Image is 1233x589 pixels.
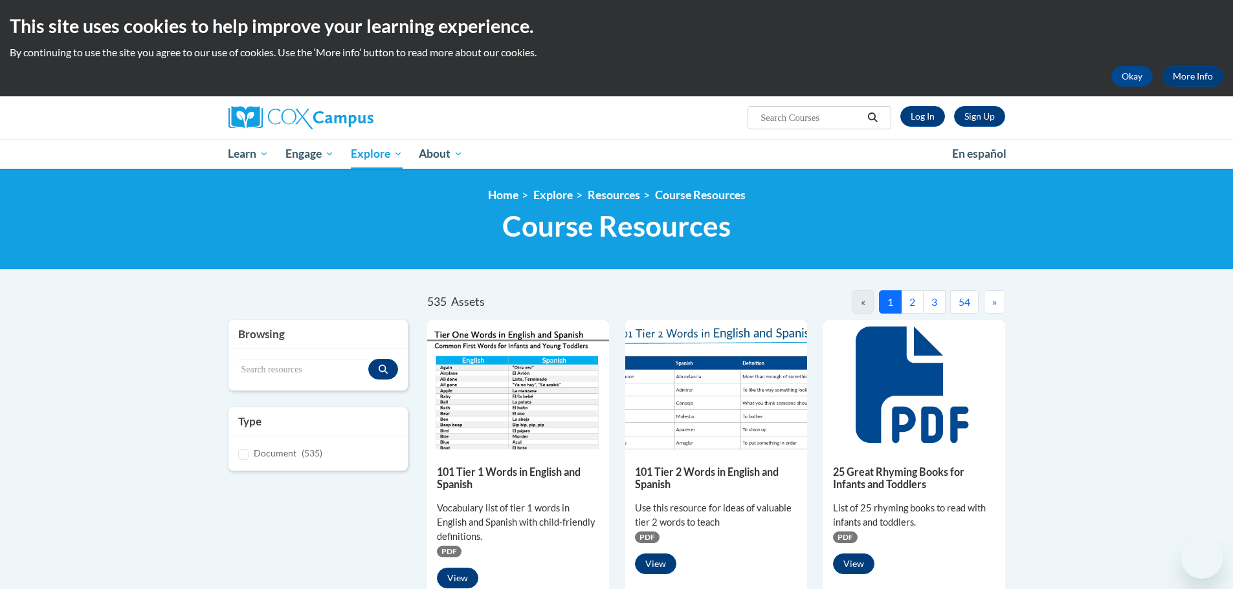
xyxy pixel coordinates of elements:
[879,290,902,314] button: 1
[635,553,676,574] button: View
[533,188,573,202] a: Explore
[1162,66,1223,87] a: More Info
[228,106,373,129] img: Cox Campus
[952,147,1006,160] span: En español
[351,146,403,162] span: Explore
[833,553,874,574] button: View
[488,188,518,202] a: Home
[437,546,461,557] span: PDF
[220,139,278,169] a: Learn
[716,290,1005,314] nav: Pagination Navigation
[923,290,946,314] button: 3
[901,290,924,314] button: 2
[302,447,322,458] span: (535)
[1111,66,1153,87] button: Okay
[900,106,945,127] a: Log In
[410,139,471,169] a: About
[238,359,369,381] input: Search resources
[419,146,463,162] span: About
[502,209,731,243] span: Course Resources
[437,466,599,491] h5: 101 Tier 1 Words in English and Spanish
[944,140,1015,167] a: En español
[437,501,599,544] div: Vocabulary list of tier 1 words in English and Spanish with child-friendly definitions.
[992,295,997,308] span: »
[238,327,399,342] h3: Browsing
[950,290,979,314] button: 54
[635,531,660,543] span: PDF
[833,466,995,491] h5: 25 Great Rhyming Books for Infants and Toddlers
[427,320,609,449] img: d35314be-4b7e-462d-8f95-b17e3d3bb747.pdf
[588,188,640,202] a: Resources
[625,320,807,449] img: 836e94b2-264a-47ae-9840-fb2574307f3b.pdf
[368,359,398,380] button: Search resources
[228,146,269,162] span: Learn
[228,106,474,129] a: Cox Campus
[759,110,863,125] input: Search Courses
[1181,537,1223,579] iframe: Button to launch messaging window
[635,501,797,530] div: Use this resource for ideas of valuable tier 2 words to teach
[655,188,746,202] a: Course Resources
[342,139,411,169] a: Explore
[277,139,342,169] a: Engage
[437,568,478,588] button: View
[238,414,399,429] h3: Type
[833,501,995,530] div: List of 25 rhyming books to read with infants and toddlers.
[451,295,485,308] span: Assets
[254,447,296,458] span: Document
[863,110,882,125] button: Search
[285,146,334,162] span: Engage
[209,139,1025,169] div: Main menu
[954,106,1005,127] a: Register
[10,13,1223,39] h2: This site uses cookies to help improve your learning experience.
[984,290,1005,314] button: Next
[833,531,858,543] span: PDF
[635,466,797,491] h5: 101 Tier 2 Words in English and Spanish
[10,45,1223,59] p: By continuing to use the site you agree to our use of cookies. Use the ‘More info’ button to read...
[427,295,447,308] span: 535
